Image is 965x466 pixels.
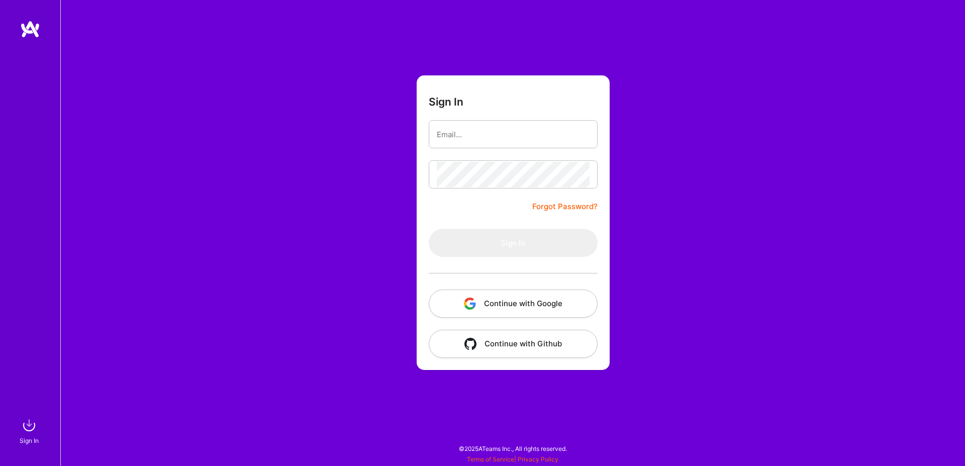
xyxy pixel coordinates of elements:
[60,436,965,461] div: © 2025 ATeams Inc., All rights reserved.
[21,415,39,446] a: sign inSign In
[467,455,558,463] span: |
[464,338,476,350] img: icon
[429,290,598,318] button: Continue with Google
[429,330,598,358] button: Continue with Github
[429,229,598,257] button: Sign In
[464,298,476,310] img: icon
[532,201,598,213] a: Forgot Password?
[467,455,514,463] a: Terms of Service
[20,20,40,38] img: logo
[518,455,558,463] a: Privacy Policy
[20,435,39,446] div: Sign In
[429,96,463,108] h3: Sign In
[19,415,39,435] img: sign in
[437,122,590,147] input: Email...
